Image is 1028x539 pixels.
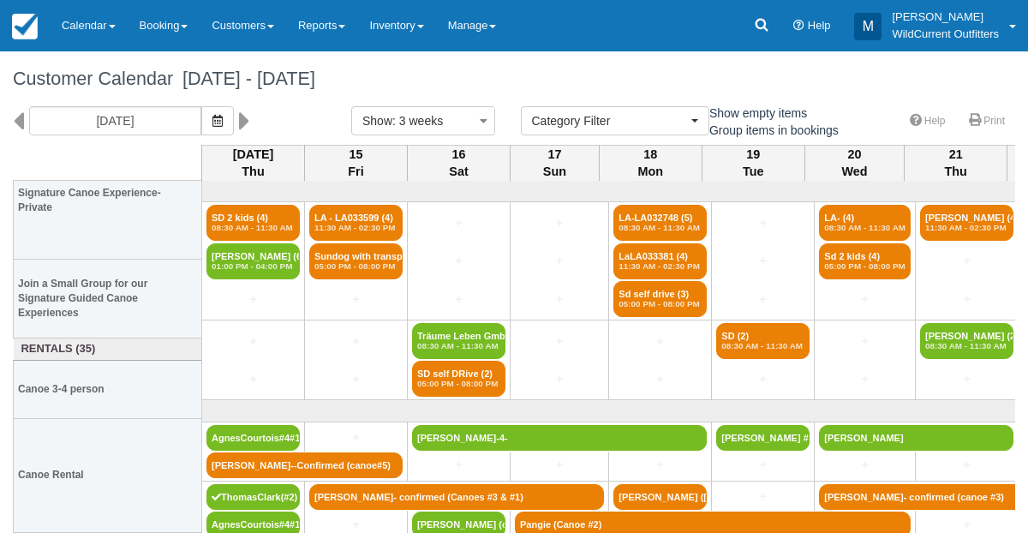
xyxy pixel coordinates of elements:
span: Help [808,19,831,32]
em: 05:00 PM - 08:00 PM [824,261,905,272]
a: + [819,370,911,388]
a: + [515,456,604,474]
a: + [716,290,810,308]
a: SD self DRive (2)05:00 PM - 08:00 PM [412,361,505,397]
p: WildCurrent Outfitters [892,26,999,43]
th: Signature Canoe Experience- Private [14,142,202,260]
em: 08:30 AM - 11:30 AM [212,223,295,233]
a: [PERSON_NAME]--Confirmed (canoe#5) [206,452,403,478]
a: Pangie (Canoe #2) [515,512,911,537]
th: 21 Thu [905,145,1007,181]
a: + [309,332,403,350]
a: + [309,516,403,534]
th: Canoe 3-4 person [14,360,202,418]
a: + [716,252,810,270]
a: AgnesCourtois#4#1) [206,425,300,451]
em: 05:00 PM - 08:00 PM [417,379,500,389]
a: [PERSON_NAME] ([PERSON_NAME] [613,484,707,510]
th: Canoe Rental [14,418,202,532]
a: Rentals (35) [18,341,198,357]
em: 11:30 AM - 02:30 PM [925,223,1008,233]
a: + [515,290,604,308]
i: Help [793,21,804,32]
th: Join a Small Group for our Signature Guided Canoe Experiences [14,260,202,338]
span: Show [362,114,392,128]
th: 20 Wed [804,145,904,181]
em: 08:30 AM - 11:30 AM [721,341,804,351]
a: AgnesCourtois#4#1) [206,512,300,537]
a: Sd self drive (3)05:00 PM - 08:00 PM [613,281,707,317]
a: + [515,252,604,270]
a: + [515,332,604,350]
a: + [309,290,403,308]
a: LA- (4)08:30 AM - 11:30 AM [819,205,911,241]
a: [PERSON_NAME] [819,425,1013,451]
a: [PERSON_NAME] (4)11:30 AM - 02:30 PM [920,205,1013,241]
a: [PERSON_NAME] #5 [716,425,810,451]
a: SD 2 kids (4)08:30 AM - 11:30 AM [206,205,300,241]
a: + [309,428,403,446]
a: + [613,456,707,474]
a: [PERSON_NAME] (2)08:30 AM - 11:30 AM [920,323,1013,359]
a: + [819,332,911,350]
a: LA - LA033599 (4)11:30 AM - 02:30 PM [309,205,403,241]
a: Sundog with transpor (4)05:00 PM - 08:00 PM [309,243,403,279]
button: Category Filter [521,106,709,135]
em: 05:00 PM - 08:00 PM [619,299,702,309]
a: Help [899,109,956,134]
a: LA-LA032748 (5)08:30 AM - 11:30 AM [613,205,707,241]
a: + [920,516,1013,534]
span: : 3 weeks [392,114,443,128]
a: SD (2)08:30 AM - 11:30 AM [716,323,810,359]
a: [PERSON_NAME] (6)01:00 PM - 04:00 PM [206,243,300,279]
th: 18 Mon [599,145,702,181]
th: [DATE] Thu [202,145,305,181]
a: + [515,214,604,232]
a: + [716,456,810,474]
a: + [412,290,505,308]
a: [PERSON_NAME] (can [412,512,505,537]
a: + [412,456,505,474]
label: Show empty items [690,100,818,126]
em: 05:00 PM - 08:00 PM [314,261,397,272]
a: + [920,456,1013,474]
em: 01:00 PM - 04:00 PM [212,261,295,272]
h1: Customer Calendar [13,69,1015,89]
a: + [206,370,300,388]
a: + [613,332,707,350]
a: + [920,290,1013,308]
a: + [819,290,911,308]
a: + [412,252,505,270]
th: 19 Tue [702,145,804,181]
p: [PERSON_NAME] [892,9,999,26]
div: M [854,13,882,40]
a: + [920,252,1013,270]
span: [DATE] - [DATE] [173,68,315,89]
span: Category Filter [532,112,687,129]
a: + [819,456,911,474]
th: 16 Sat [408,145,511,181]
em: 08:30 AM - 11:30 AM [417,341,500,351]
a: + [716,214,810,232]
a: + [920,370,1013,388]
img: checkfront-main-nav-mini-logo.png [12,14,38,39]
a: + [716,488,810,506]
a: + [613,370,707,388]
th: 17 Sun [511,145,600,181]
a: [PERSON_NAME]-4- [412,425,707,451]
button: Show: 3 weeks [351,106,495,135]
em: 11:30 AM - 02:30 PM [619,261,702,272]
a: + [412,214,505,232]
th: 15 Fri [305,145,408,181]
em: 08:30 AM - 11:30 AM [925,341,1008,351]
em: 11:30 AM - 02:30 PM [314,223,397,233]
a: + [515,370,604,388]
a: LaLA033381 (4)11:30 AM - 02:30 PM [613,243,707,279]
label: Group items in bookings [690,117,850,143]
em: 08:30 AM - 11:30 AM [824,223,905,233]
a: + [309,370,403,388]
a: + [206,290,300,308]
a: + [206,332,300,350]
a: [PERSON_NAME]- confirmed (Canoes #3 & #1) [309,484,604,510]
span: Show empty items [690,106,821,118]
